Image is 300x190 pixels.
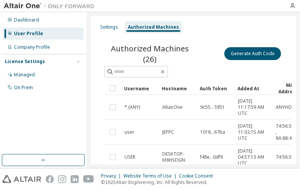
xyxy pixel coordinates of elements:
div: Auth Token [200,82,232,94]
div: Website Terms of Use [123,173,179,179]
span: DESKTOP-M8HSDGN [162,151,193,163]
div: On Prem [14,85,33,91]
span: [DATE] 04:57:13 AM UTC [238,148,269,166]
span: ANYHOST [276,104,297,110]
div: Company Profile [14,44,50,50]
div: Cookie Consent [179,173,218,179]
img: facebook.svg [46,175,54,183]
div: Dashboard [14,17,39,23]
span: USER [124,154,135,160]
span: [DATE] 11:32:15 AM UTC [238,123,269,141]
span: f48e...0df9 [200,154,223,160]
span: Authorized Machines (26) [104,43,196,64]
img: Altair One [4,2,98,10]
img: youtube.svg [83,175,94,183]
span: JEPPC [162,129,174,135]
div: Managed [14,72,35,78]
div: Hostname [162,82,194,94]
span: 9c55...7d51 [200,104,225,110]
img: linkedin.svg [71,175,79,183]
div: User Profile [14,31,43,37]
div: Added At [238,82,269,94]
div: Authorized Machines [128,24,179,30]
span: * (ANY) [124,104,140,110]
span: 1018...67ba [200,129,225,135]
span: [DATE] 11:17:59 AM UTC [238,98,269,116]
div: Username [124,82,156,94]
p: © 2025 Altair Engineering, Inc. All Rights Reserved. [101,179,218,185]
div: Privacy [101,173,123,179]
img: instagram.svg [58,175,66,183]
span: AltairOne [162,104,183,110]
div: License Settings [5,59,45,65]
button: Generate Auth Code [224,47,281,60]
div: Settings [100,24,118,30]
img: altair_logo.svg [2,175,41,183]
span: user [124,129,134,135]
